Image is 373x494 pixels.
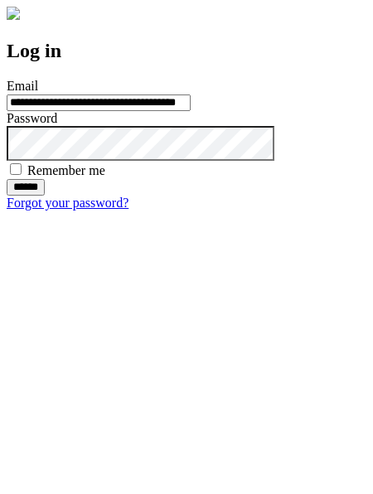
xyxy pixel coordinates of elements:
label: Password [7,111,57,125]
h2: Log in [7,40,366,62]
img: logo-4e3dc11c47720685a147b03b5a06dd966a58ff35d612b21f08c02c0306f2b779.png [7,7,20,20]
label: Remember me [27,163,105,177]
label: Email [7,79,38,93]
a: Forgot your password? [7,196,128,210]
